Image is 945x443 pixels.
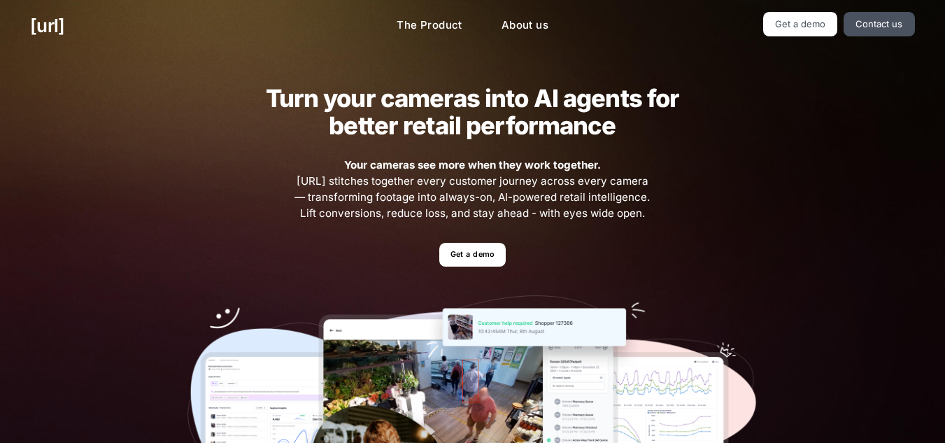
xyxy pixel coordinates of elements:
[293,157,653,221] span: [URL] stitches together every customer journey across every camera — transforming footage into al...
[490,12,560,39] a: About us
[844,12,915,36] a: Contact us
[439,243,506,267] a: Get a demo
[763,12,838,36] a: Get a demo
[344,158,601,171] strong: Your cameras see more when they work together.
[385,12,474,39] a: The Product
[243,85,701,139] h2: Turn your cameras into AI agents for better retail performance
[30,12,64,39] a: [URL]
